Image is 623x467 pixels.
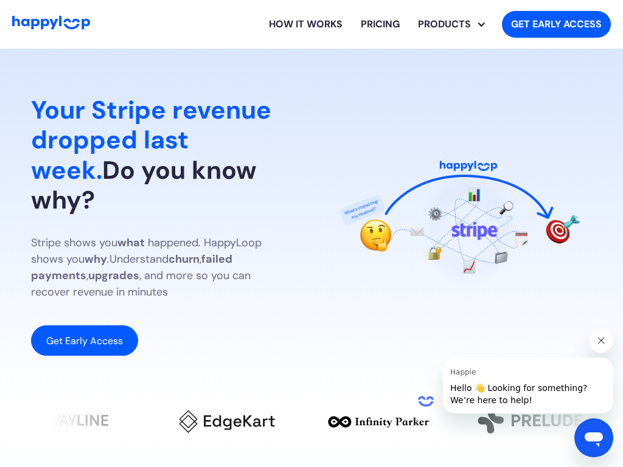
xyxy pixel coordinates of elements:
a: View HappyLoop pricing plans [352,5,409,44]
iframe: Zpráva od uživatele Happie [443,358,613,413]
iframe: Zavřít zprávu od uživatele Happie [589,328,613,353]
p: Stripe shows you happened. HappyLoop shows you Understand , , , and more so you can recover reven... [31,235,292,300]
a: Learn how HappyLoop works [260,5,352,44]
strong: upgrades [88,268,139,283]
div: Explore HappyLoop use cases [409,5,492,44]
img: HappyLoop Logo [12,16,90,30]
div: Uživatel Happie říká „Hello 👋 Looking for something? We’re here to help!“. Chcete-li pokračovat v... [414,328,613,413]
a: Go to Home Page [12,16,90,33]
em: . [107,252,110,266]
iframe: Tlačítko pro spuštění okna posílání zpráv [574,418,613,457]
a: Get started with HappyLoop [502,11,611,38]
strong: failed payments [31,252,232,283]
strong: churn [169,252,200,266]
div: PRODUCTS [409,17,480,32]
strong: why [85,252,107,266]
strong: what [117,235,145,250]
div: PRODUCTS [418,5,492,44]
h1: Do you know why? [31,95,292,215]
a: Get Early Access [31,325,138,356]
iframe: bez obsahu [414,389,438,413]
span: Your Stripe revenue dropped last week. [31,94,271,186]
